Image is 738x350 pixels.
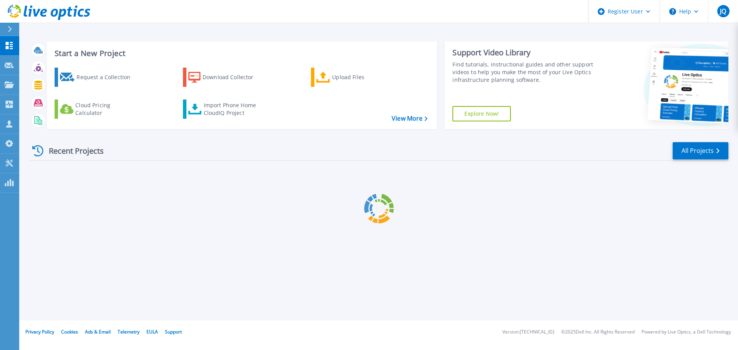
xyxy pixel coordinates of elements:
div: Download Collector [203,70,264,85]
a: Request a Collection [55,68,140,87]
a: View More [392,115,427,122]
a: Privacy Policy [25,328,54,335]
li: Version: [TECHNICAL_ID] [502,330,554,335]
a: Support [165,328,182,335]
span: JQ [720,8,726,14]
div: Cloud Pricing Calculator [75,101,137,117]
li: © 2025 Dell Inc. All Rights Reserved [561,330,635,335]
a: Ads & Email [85,328,111,335]
a: Explore Now! [452,106,511,121]
a: Cookies [61,328,78,335]
a: Cloud Pricing Calculator [55,100,140,119]
h3: Start a New Project [55,49,427,58]
div: Upload Files [332,70,394,85]
a: All Projects [673,142,728,159]
a: EULA [146,328,158,335]
div: Find tutorials, instructional guides and other support videos to help you make the most of your L... [452,61,597,84]
div: Request a Collection [76,70,138,85]
a: Upload Files [311,68,397,87]
div: Support Video Library [452,48,597,58]
div: Recent Projects [30,141,114,160]
a: Download Collector [183,68,269,87]
li: Powered by Live Optics, a Dell Technology [642,330,731,335]
div: Import Phone Home CloudIQ Project [204,101,264,117]
a: Telemetry [118,328,140,335]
